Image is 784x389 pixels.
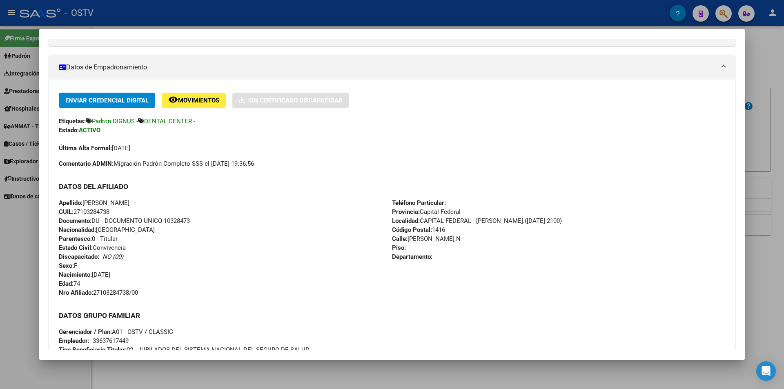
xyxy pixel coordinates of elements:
[392,217,562,225] span: CAPITAL FEDERAL - [PERSON_NAME].([DATE]-2100)
[162,93,226,108] button: Movimientos
[59,271,92,278] strong: Nacimiento:
[59,208,73,216] strong: CUIL:
[59,62,715,72] mat-panel-title: Datos de Empadronamiento
[392,208,420,216] strong: Provincia:
[59,244,126,251] span: Convivencia
[392,244,406,251] strong: Piso:
[59,271,110,278] span: [DATE]
[59,144,112,152] strong: Última Alta Formal:
[178,97,219,104] span: Movimientos
[59,226,155,233] span: [GEOGRAPHIC_DATA]
[59,159,254,168] span: Migración Padrón Completo SSS el [DATE] 19:36:56
[59,217,190,225] span: DU - DOCUMENTO UNICO 10328473
[59,244,93,251] strong: Estado Civil:
[59,346,127,353] strong: Tipo Beneficiario Titular:
[92,118,138,125] span: Padron DIGNUS -
[59,226,96,233] strong: Nacionalidad:
[93,336,129,345] div: 33637617449
[59,160,114,167] strong: Comentario ADMIN:
[59,235,118,242] span: 0 - Titular
[59,337,89,345] strong: Empleador:
[756,361,776,381] div: Open Intercom Messenger
[59,93,155,108] button: Enviar Credencial Digital
[392,199,446,207] strong: Teléfono Particular:
[59,127,79,134] strong: Estado:
[59,217,91,225] strong: Documento:
[79,127,100,134] strong: ACTIVO
[59,182,725,191] h3: DATOS DEL AFILIADO
[59,199,129,207] span: [PERSON_NAME]
[232,93,349,108] button: Sin Certificado Discapacidad
[59,118,86,125] strong: Etiquetas:
[65,97,149,104] span: Enviar Credencial Digital
[59,311,725,320] h3: DATOS GRUPO FAMILIAR
[59,262,77,269] span: F
[102,253,123,260] i: NO (00)
[59,346,310,353] span: 02 - JUBILADOS DEL SISTEMA NACIONAL DEL SEGURO DE SALUD
[59,328,112,336] strong: Gerenciador / Plan:
[59,199,82,207] strong: Apellido:
[59,280,73,287] strong: Edad:
[59,280,80,287] span: 74
[392,226,432,233] strong: Código Postal:
[59,253,99,260] strong: Discapacitado:
[49,55,735,80] mat-expansion-panel-header: Datos de Empadronamiento
[144,118,195,125] span: DENTAL CENTER -
[392,235,408,242] strong: Calle:
[59,262,74,269] strong: Sexo:
[59,289,93,296] strong: Nro Afiliado:
[392,226,445,233] span: 1416
[59,289,138,296] span: 27103284738/00
[59,328,173,336] span: A01 - OSTV / CLASSIC
[168,95,178,104] mat-icon: remove_red_eye
[392,235,461,242] span: [PERSON_NAME] N
[59,235,92,242] strong: Parentesco:
[392,217,420,225] strong: Localidad:
[59,208,109,216] span: 27103284738
[392,253,432,260] strong: Departamento:
[59,144,130,152] span: [DATE]
[248,97,343,104] span: Sin Certificado Discapacidad
[392,208,461,216] span: Capital Federal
